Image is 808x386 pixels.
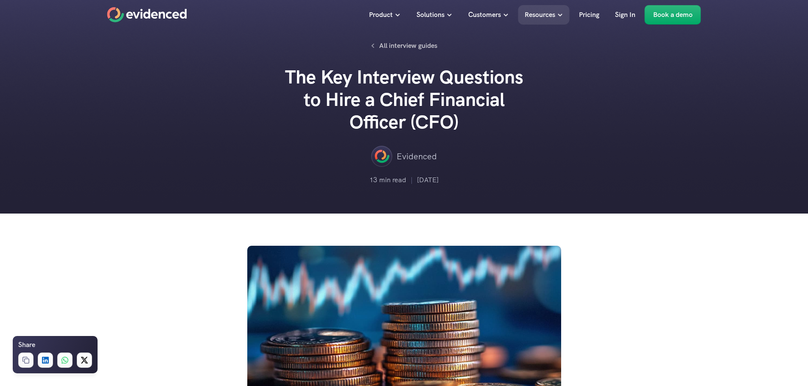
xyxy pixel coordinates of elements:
a: Pricing [573,5,606,25]
p: [DATE] [417,175,439,186]
p: Resources [525,9,555,20]
p: Evidenced [397,150,437,163]
p: Sign In [615,9,635,20]
p: Pricing [579,9,599,20]
img: "" [371,146,392,167]
a: Home [107,7,187,22]
p: min read [379,175,406,186]
a: Book a demo [645,5,701,25]
a: Sign In [609,5,642,25]
h6: Share [18,339,35,350]
h2: The Key Interview Questions to Hire a Chief Financial Officer (CFO) [277,66,531,133]
p: Solutions [417,9,445,20]
a: All interview guides [366,38,442,53]
p: Book a demo [653,9,693,20]
p: | [411,175,413,186]
p: 13 [369,175,377,186]
p: Customers [468,9,501,20]
p: Product [369,9,393,20]
p: All interview guides [379,40,437,51]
